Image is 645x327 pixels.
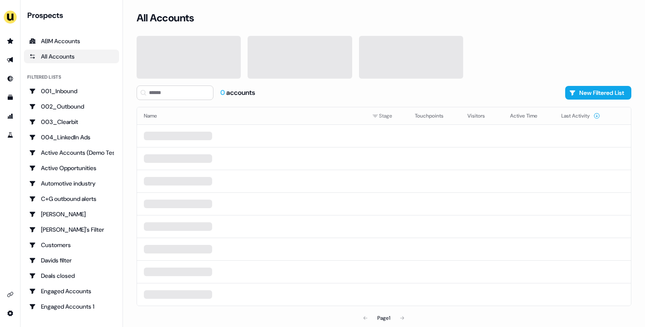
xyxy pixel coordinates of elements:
div: 003_Clearbit [29,118,114,126]
div: 001_Inbound [29,87,114,95]
div: Davids filter [29,256,114,265]
a: Go to outbound experience [3,53,17,67]
div: All Accounts [29,52,114,61]
div: [PERSON_NAME] [29,210,114,218]
div: Prospects [27,10,119,21]
button: Visitors [467,108,495,124]
a: Go to C+G outbound alerts [24,192,119,206]
div: Page 1 [377,314,390,322]
a: Go to Charlotte Stone [24,207,119,221]
a: Go to Customers [24,238,119,252]
a: Go to templates [3,91,17,104]
a: Go to Charlotte's Filter [24,223,119,236]
div: Active Opportunities [29,164,114,172]
button: Active Time [510,108,548,124]
span: 0 [220,88,226,97]
div: 004_LinkedIn Ads [29,133,114,141]
h3: All Accounts [137,12,194,24]
a: Go to integrations [3,288,17,301]
th: Name [137,107,365,124]
button: Last Activity [561,108,600,124]
button: Touchpoints [415,108,454,124]
div: 002_Outbound [29,102,114,111]
div: Deals closed [29,271,114,280]
a: Go to Deals closed [24,269,119,283]
div: Filtered lists [27,74,61,81]
a: Go to experiments [3,128,17,142]
a: Go to 004_LinkedIn Ads [24,130,119,144]
a: Go to prospects [3,34,17,48]
a: Go to 003_Clearbit [24,115,119,129]
a: Go to Inbound [3,72,17,85]
div: C+G outbound alerts [29,194,114,203]
a: Go to Davids filter [24,253,119,267]
div: accounts [220,88,255,97]
a: Go to 001_Inbound [24,84,119,98]
div: Automotive industry [29,179,114,188]
div: Active Accounts (Demo Test) [29,148,114,157]
div: Stage [372,112,401,120]
a: All accounts [24,50,119,63]
a: Go to integrations [3,306,17,320]
a: Go to Engaged Accounts 1 [24,300,119,313]
a: Go to attribution [3,109,17,123]
a: Go to Automotive industry [24,177,119,190]
a: Go to Active Accounts (Demo Test) [24,146,119,159]
div: [PERSON_NAME]'s Filter [29,225,114,234]
a: Go to Active Opportunities [24,161,119,175]
a: ABM Accounts [24,34,119,48]
div: Engaged Accounts 1 [29,302,114,311]
button: New Filtered List [565,86,631,100]
a: Go to 002_Outbound [24,100,119,113]
div: Customers [29,241,114,249]
div: Engaged Accounts [29,287,114,295]
a: Go to Engaged Accounts [24,284,119,298]
div: ABM Accounts [29,37,114,45]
